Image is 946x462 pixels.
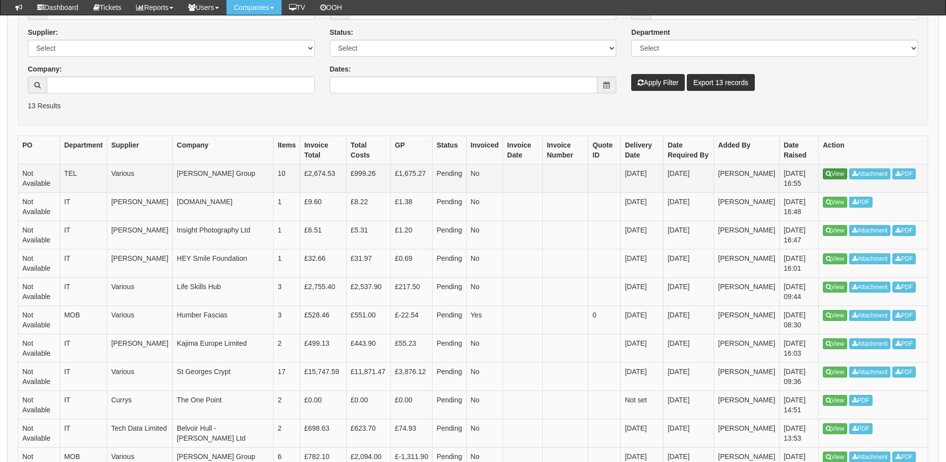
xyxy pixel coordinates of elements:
[300,192,346,221] td: £9.60
[60,419,107,447] td: IT
[892,282,916,293] a: PDF
[391,164,433,192] td: £1,675.27
[621,334,663,362] td: [DATE]
[346,390,390,419] td: £0.00
[346,192,390,221] td: £8.22
[714,334,780,362] td: [PERSON_NAME]
[173,136,274,164] th: Company
[300,249,346,277] td: £32.66
[433,334,466,362] td: Pending
[18,362,60,390] td: Not Available
[346,419,390,447] td: £623.70
[823,423,847,434] a: View
[823,225,847,236] a: View
[173,192,274,221] td: [DOMAIN_NAME]
[173,306,274,334] td: Humber Fascias
[433,390,466,419] td: Pending
[300,221,346,249] td: £6.51
[60,249,107,277] td: IT
[849,338,891,349] a: Attachment
[780,334,819,362] td: [DATE] 16:03
[663,334,714,362] td: [DATE]
[466,136,503,164] th: Invoiced
[391,277,433,306] td: £217.50
[173,419,274,447] td: Belvoir Hull - [PERSON_NAME] Ltd
[849,367,891,378] a: Attachment
[173,277,274,306] td: Life Skills Hub
[433,362,466,390] td: Pending
[60,334,107,362] td: IT
[346,221,390,249] td: £5.31
[346,334,390,362] td: £443.90
[663,277,714,306] td: [DATE]
[274,192,300,221] td: 1
[621,249,663,277] td: [DATE]
[849,395,873,406] a: PDF
[780,390,819,419] td: [DATE] 14:51
[330,64,351,74] label: Dates:
[173,164,274,192] td: [PERSON_NAME] Group
[466,192,503,221] td: No
[849,310,891,321] a: Attachment
[466,277,503,306] td: No
[107,419,172,447] td: Tech Data Limited
[433,192,466,221] td: Pending
[621,192,663,221] td: [DATE]
[274,334,300,362] td: 2
[892,168,916,179] a: PDF
[107,192,172,221] td: [PERSON_NAME]
[173,390,274,419] td: The One Point
[466,390,503,419] td: No
[274,419,300,447] td: 2
[107,249,172,277] td: [PERSON_NAME]
[663,306,714,334] td: [DATE]
[274,221,300,249] td: 1
[346,164,390,192] td: £999.26
[714,390,780,419] td: [PERSON_NAME]
[849,168,891,179] a: Attachment
[466,249,503,277] td: No
[466,164,503,192] td: No
[588,306,621,334] td: 0
[663,221,714,249] td: [DATE]
[300,164,346,192] td: £2,674.53
[274,362,300,390] td: 17
[18,277,60,306] td: Not Available
[18,221,60,249] td: Not Available
[714,362,780,390] td: [PERSON_NAME]
[18,334,60,362] td: Not Available
[714,164,780,192] td: [PERSON_NAME]
[274,136,300,164] th: Items
[107,306,172,334] td: Various
[173,249,274,277] td: HEY Smile Foundation
[823,197,847,208] a: View
[18,419,60,447] td: Not Available
[274,390,300,419] td: 2
[621,221,663,249] td: [DATE]
[466,334,503,362] td: No
[173,334,274,362] td: Kajima Europe Limited
[391,221,433,249] td: £1.20
[543,136,588,164] th: Invoice Number
[173,221,274,249] td: Insight Photography Ltd
[274,249,300,277] td: 1
[274,306,300,334] td: 3
[780,192,819,221] td: [DATE] 16:48
[849,282,891,293] a: Attachment
[107,277,172,306] td: Various
[714,136,780,164] th: Added By
[823,282,847,293] a: View
[60,277,107,306] td: IT
[621,164,663,192] td: [DATE]
[60,164,107,192] td: TEL
[300,390,346,419] td: £0.00
[780,136,819,164] th: Date Raised
[621,277,663,306] td: [DATE]
[687,74,755,91] a: Export 13 records
[346,249,390,277] td: £31.97
[300,136,346,164] th: Invoice Total
[60,362,107,390] td: IT
[107,164,172,192] td: Various
[433,136,466,164] th: Status
[663,136,714,164] th: Date Required By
